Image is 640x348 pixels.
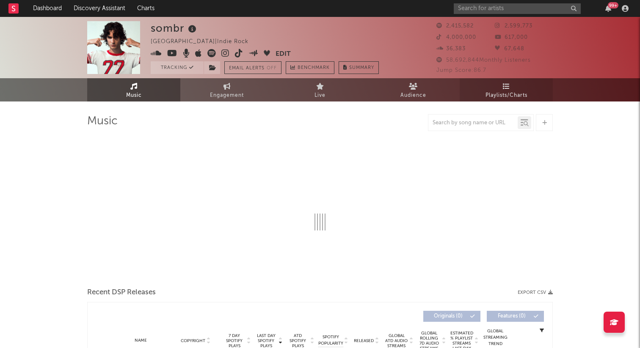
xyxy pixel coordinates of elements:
[181,338,205,343] span: Copyright
[151,21,199,35] div: sombr
[428,120,518,126] input: Search by song name or URL
[436,23,474,29] span: 2,415,582
[495,46,524,52] span: 67,648
[605,5,611,12] button: 99+
[400,90,426,101] span: Audience
[276,49,291,60] button: Edit
[273,78,367,101] a: Live
[436,35,476,40] span: 4,000,000
[87,288,156,298] span: Recent DSP Releases
[608,2,618,8] div: 99 +
[87,78,180,101] a: Music
[486,90,527,101] span: Playlists/Charts
[314,90,326,101] span: Live
[354,338,374,343] span: Released
[436,58,531,63] span: 58,692,844 Monthly Listeners
[349,66,374,70] span: Summary
[518,290,553,295] button: Export CSV
[423,311,480,322] button: Originals(0)
[224,61,281,74] button: Email AlertsOff
[113,337,168,344] div: Name
[298,63,330,73] span: Benchmark
[487,311,544,322] button: Features(0)
[436,46,466,52] span: 36,383
[495,23,532,29] span: 2,599,773
[492,314,531,319] span: Features ( 0 )
[367,78,460,101] a: Audience
[318,334,343,347] span: Spotify Popularity
[126,90,142,101] span: Music
[454,3,581,14] input: Search for artists
[180,78,273,101] a: Engagement
[429,314,468,319] span: Originals ( 0 )
[339,61,379,74] button: Summary
[267,66,277,71] em: Off
[460,78,553,101] a: Playlists/Charts
[286,61,334,74] a: Benchmark
[210,90,244,101] span: Engagement
[495,35,528,40] span: 617,000
[436,68,486,73] span: Jump Score: 86.7
[151,61,204,74] button: Tracking
[151,37,258,47] div: [GEOGRAPHIC_DATA] | Indie Rock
